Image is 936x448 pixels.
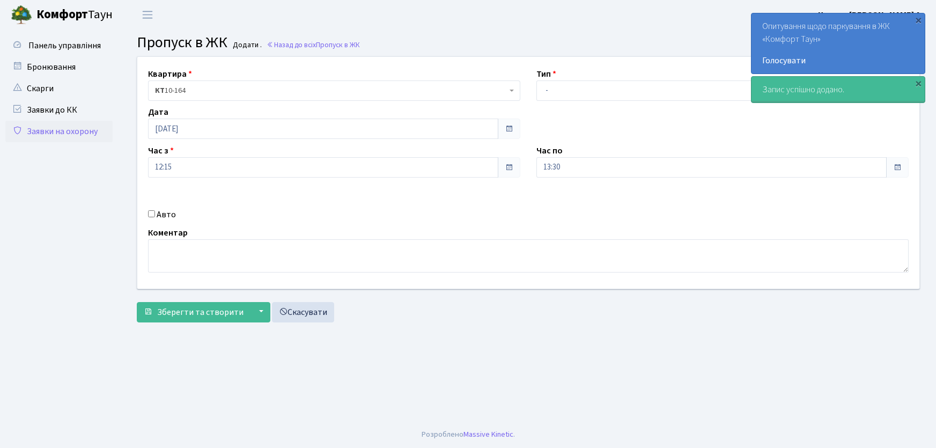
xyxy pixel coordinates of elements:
[5,121,113,142] a: Заявки на охорону
[818,9,923,21] a: Цитрус [PERSON_NAME] А.
[762,54,914,67] a: Голосувати
[134,6,161,24] button: Переключити навігацію
[913,78,924,89] div: ×
[148,144,174,157] label: Час з
[157,208,176,221] label: Авто
[137,302,250,322] button: Зберегти та створити
[536,68,556,80] label: Тип
[36,6,113,24] span: Таун
[28,40,101,52] span: Панель управління
[5,56,113,78] a: Бронювання
[231,41,262,50] small: Додати .
[148,68,192,80] label: Квартира
[155,85,165,96] b: КТ
[316,40,360,50] span: Пропуск в ЖК
[148,106,168,119] label: Дата
[267,40,360,50] a: Назад до всіхПропуск в ЖК
[272,302,334,322] a: Скасувати
[148,226,188,239] label: Коментар
[36,6,88,23] b: Комфорт
[463,429,513,440] a: Massive Kinetic
[5,35,113,56] a: Панель управління
[913,14,924,25] div: ×
[11,4,32,26] img: logo.png
[751,77,925,102] div: Запис успішно додано.
[751,13,925,74] div: Опитування щодо паркування в ЖК «Комфорт Таун»
[157,306,244,318] span: Зберегти та створити
[137,32,227,53] span: Пропуск в ЖК
[5,99,113,121] a: Заявки до КК
[148,80,520,101] span: <b>КТ</b>&nbsp;&nbsp;&nbsp;&nbsp;10-164
[422,429,515,440] div: Розроблено .
[155,85,507,96] span: <b>КТ</b>&nbsp;&nbsp;&nbsp;&nbsp;10-164
[5,78,113,99] a: Скарги
[536,144,563,157] label: Час по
